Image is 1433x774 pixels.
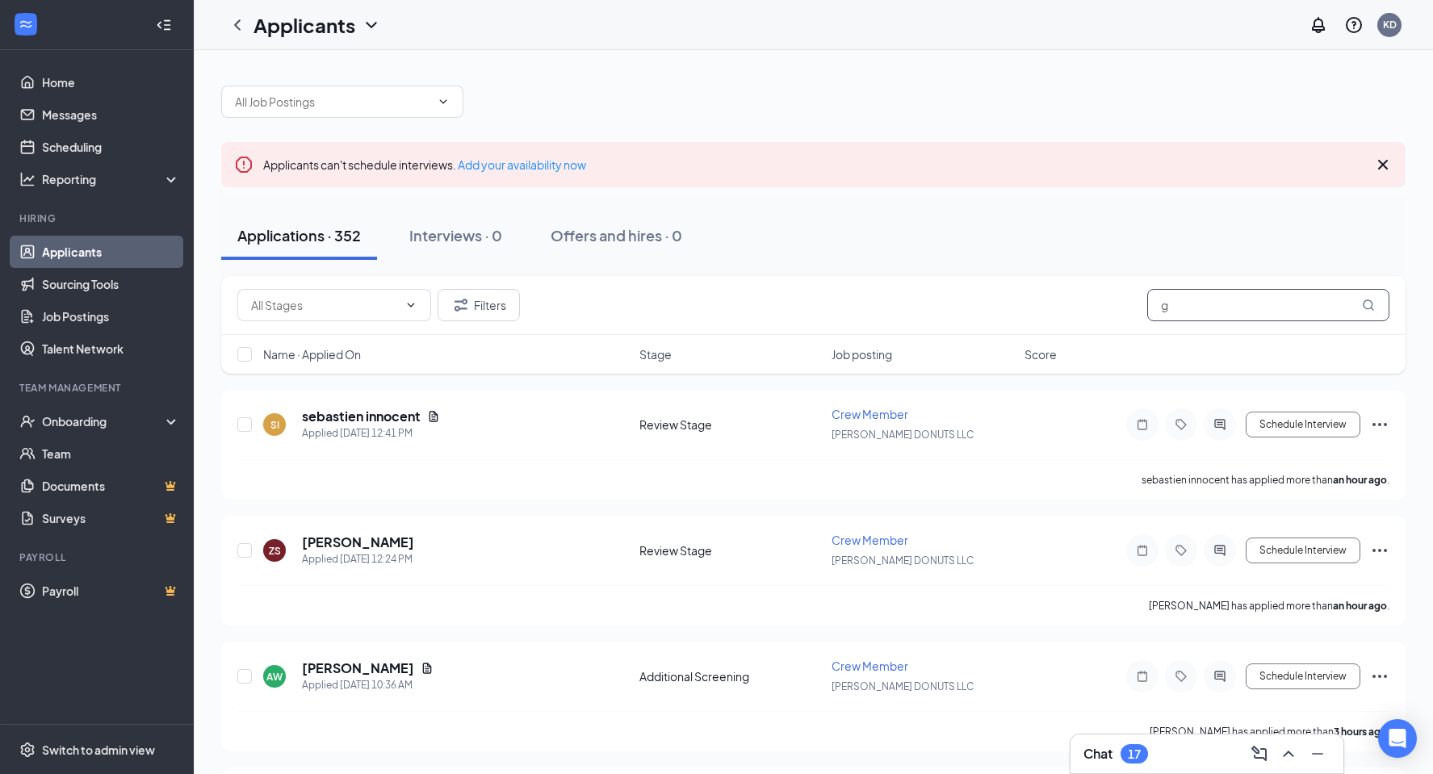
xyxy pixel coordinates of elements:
[1333,474,1387,486] b: an hour ago
[832,407,908,421] span: Crew Member
[234,155,253,174] svg: Error
[270,418,279,432] div: SI
[1171,670,1191,683] svg: Tag
[832,659,908,673] span: Crew Member
[437,95,450,108] svg: ChevronDown
[1373,155,1393,174] svg: Cross
[19,550,177,564] div: Payroll
[1305,741,1330,767] button: Minimize
[832,533,908,547] span: Crew Member
[42,502,180,534] a: SurveysCrown
[451,295,471,315] svg: Filter
[1333,600,1387,612] b: an hour ago
[1210,544,1230,557] svg: ActiveChat
[1133,418,1152,431] svg: Note
[42,98,180,131] a: Messages
[1308,744,1327,764] svg: Minimize
[19,742,36,758] svg: Settings
[832,554,974,567] span: [PERSON_NAME] DONUTS LLC
[1171,418,1191,431] svg: Tag
[1378,719,1417,758] div: Open Intercom Messenger
[1210,418,1230,431] svg: ActiveChat
[156,17,172,33] svg: Collapse
[1370,667,1389,686] svg: Ellipses
[1370,541,1389,560] svg: Ellipses
[42,413,166,429] div: Onboarding
[42,268,180,300] a: Sourcing Tools
[302,425,440,441] div: Applied [DATE] 12:41 PM
[458,157,586,172] a: Add your availability now
[1171,544,1191,557] svg: Tag
[1210,670,1230,683] svg: ActiveChat
[1246,538,1360,563] button: Schedule Interview
[1246,663,1360,689] button: Schedule Interview
[302,408,421,425] h5: sebastien innocent
[251,296,398,314] input: All Stages
[1246,412,1360,437] button: Schedule Interview
[42,171,181,187] div: Reporting
[42,131,180,163] a: Scheduling
[1334,726,1387,738] b: 3 hours ago
[1024,346,1057,362] span: Score
[1147,289,1389,321] input: Search in applications
[18,16,34,32] svg: WorkstreamLogo
[19,413,36,429] svg: UserCheck
[1149,599,1389,613] p: [PERSON_NAME] has applied more than .
[1128,747,1141,761] div: 17
[832,429,974,441] span: [PERSON_NAME] DONUTS LLC
[1142,473,1389,487] p: sebastien innocent has applied more than .
[269,544,281,558] div: ZS
[832,680,974,692] span: [PERSON_NAME] DONUTS LLC
[1133,670,1152,683] svg: Note
[1383,18,1397,31] div: KD
[42,437,180,470] a: Team
[42,300,180,333] a: Job Postings
[1133,544,1152,557] svg: Note
[639,416,823,433] div: Review Stage
[228,15,247,35] svg: ChevronLeft
[832,346,892,362] span: Job posting
[42,66,180,98] a: Home
[263,157,586,172] span: Applicants can't schedule interviews.
[19,211,177,225] div: Hiring
[235,93,430,111] input: All Job Postings
[639,668,823,684] div: Additional Screening
[42,333,180,365] a: Talent Network
[1279,744,1298,764] svg: ChevronUp
[1276,741,1301,767] button: ChevronUp
[253,11,355,39] h1: Applicants
[1250,744,1269,764] svg: ComposeMessage
[19,381,177,395] div: Team Management
[302,551,414,567] div: Applied [DATE] 12:24 PM
[1362,299,1375,312] svg: MagnifyingGlass
[362,15,381,35] svg: ChevronDown
[551,225,682,245] div: Offers and hires · 0
[42,742,155,758] div: Switch to admin view
[1247,741,1272,767] button: ComposeMessage
[302,659,414,677] h5: [PERSON_NAME]
[302,533,414,551] h5: [PERSON_NAME]
[1150,725,1389,738] p: [PERSON_NAME] has applied more than .
[1309,15,1328,35] svg: Notifications
[427,410,440,423] svg: Document
[42,575,180,607] a: PayrollCrown
[302,677,434,693] div: Applied [DATE] 10:36 AM
[237,225,361,245] div: Applications · 352
[404,299,417,312] svg: ChevronDown
[421,662,434,675] svg: Document
[1370,415,1389,434] svg: Ellipses
[639,346,672,362] span: Stage
[1344,15,1364,35] svg: QuestionInfo
[42,236,180,268] a: Applicants
[639,542,823,559] div: Review Stage
[1083,745,1112,763] h3: Chat
[266,670,283,684] div: AW
[42,470,180,502] a: DocumentsCrown
[409,225,502,245] div: Interviews · 0
[263,346,361,362] span: Name · Applied On
[438,289,520,321] button: Filter Filters
[19,171,36,187] svg: Analysis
